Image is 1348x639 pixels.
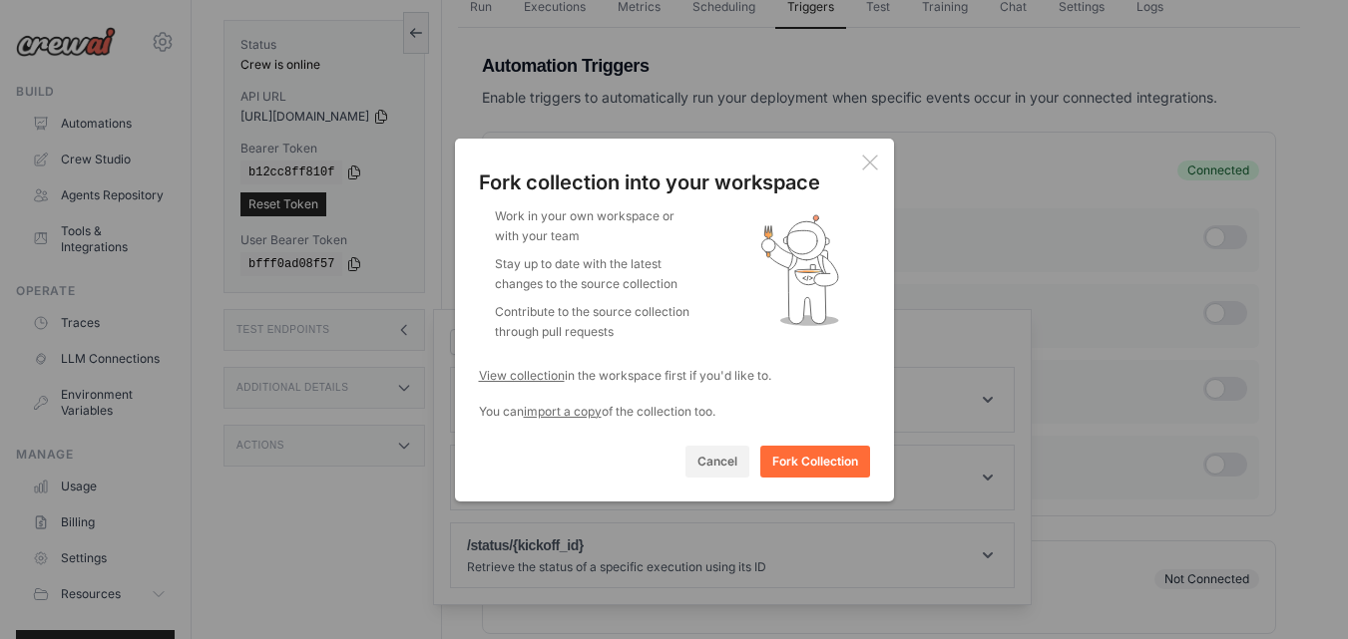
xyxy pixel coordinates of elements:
div: You can of the collection too. [479,402,870,422]
li: Contribute to the source collection through pull requests [495,302,694,342]
button: Fork Collection [760,446,870,478]
span: import a copy [524,404,602,419]
div: in the workspace first if you'd like to. [479,366,870,386]
div: Fork collection into your workspace [479,170,870,194]
li: Stay up to date with the latest changes to the source collection [495,254,694,294]
li: Work in your own workspace or with your team [495,206,694,246]
a: Fork Collection [760,454,870,469]
button: Cancel [685,446,749,478]
a: View collection [479,368,565,383]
